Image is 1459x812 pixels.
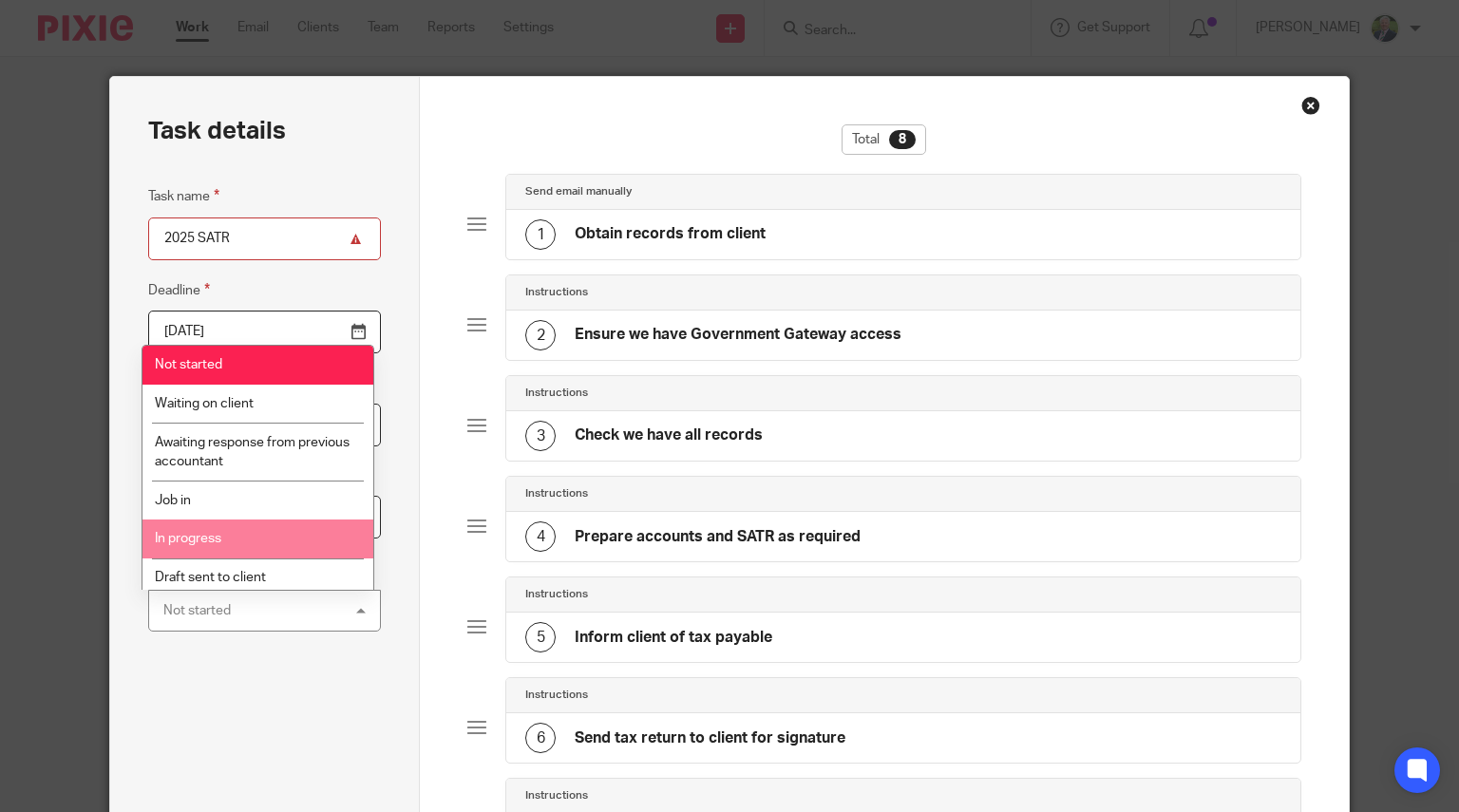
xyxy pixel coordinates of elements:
[155,397,254,410] span: Waiting on client
[525,587,588,602] h4: Instructions
[525,285,588,300] h4: Instructions
[525,386,588,401] h4: Instructions
[1301,96,1320,115] div: Close this dialog window
[842,124,926,155] div: Total
[575,527,861,547] h4: Prepare accounts and SATR as required
[155,436,350,469] span: Awaiting response from previous accountant
[148,279,210,301] label: Deadline
[148,185,219,207] label: Task name
[148,311,381,353] input: Pick a date
[155,532,221,545] span: In progress
[525,622,556,652] div: 5
[525,219,556,250] div: 1
[155,571,266,584] span: Draft sent to client
[525,788,588,803] h4: Instructions
[148,217,381,260] input: Task name
[525,521,556,552] div: 4
[575,628,772,648] h4: Inform client of tax payable
[575,224,766,244] h4: Obtain records from client
[155,358,222,371] span: Not started
[525,320,556,350] div: 2
[575,425,763,445] h4: Check we have all records
[525,723,556,753] div: 6
[148,115,286,147] h2: Task details
[575,325,901,345] h4: Ensure we have Government Gateway access
[163,604,231,617] div: Not started
[889,130,916,149] div: 8
[525,184,632,199] h4: Send email manually
[525,421,556,451] div: 3
[155,494,191,507] span: Job in
[525,688,588,703] h4: Instructions
[575,728,845,748] h4: Send tax return to client for signature
[525,486,588,501] h4: Instructions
